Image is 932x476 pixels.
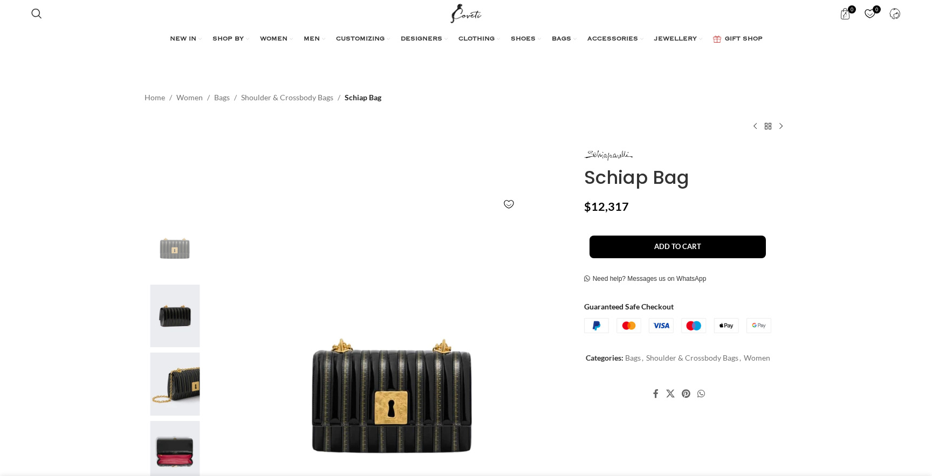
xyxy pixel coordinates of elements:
[336,35,385,44] span: CUSTOMIZING
[590,236,766,258] button: Add to cart
[213,29,249,50] a: SHOP BY
[142,216,208,279] img: Schiap Bag
[584,318,771,333] img: guaranteed-safe-checkout-bordered.j
[625,353,641,362] a: Bags
[170,29,202,50] a: NEW IN
[401,29,448,50] a: DESIGNERS
[587,29,643,50] a: ACCESSORIES
[834,3,856,24] a: 0
[744,353,770,362] a: Women
[859,3,881,24] div: My Wishlist
[587,35,638,44] span: ACCESSORIES
[304,29,325,50] a: MEN
[662,386,678,402] a: X social link
[304,35,320,44] span: MEN
[739,352,741,364] span: ,
[142,353,208,416] img: Schiaparelli bag
[401,35,442,44] span: DESIGNERS
[725,35,763,44] span: GIFT SHOP
[859,3,881,24] a: 0
[873,5,881,13] span: 0
[848,5,856,13] span: 0
[260,35,287,44] span: WOMEN
[749,120,762,133] a: Previous product
[586,353,623,362] span: Categories:
[511,35,536,44] span: SHOES
[654,29,702,50] a: JEWELLERY
[213,35,244,44] span: SHOP BY
[260,29,293,50] a: WOMEN
[458,35,495,44] span: CLOTHING
[26,3,47,24] a: Search
[214,92,230,104] a: Bags
[678,386,694,402] a: Pinterest social link
[775,120,787,133] a: Next product
[584,275,707,284] a: Need help? Messages us on WhatsApp
[642,352,643,364] span: ,
[458,29,500,50] a: CLOTHING
[584,199,629,213] bdi: 12,317
[448,8,484,17] a: Site logo
[336,29,390,50] a: CUSTOMIZING
[176,92,203,104] a: Women
[646,353,738,362] a: Shoulder & Crossbody Bags
[552,29,577,50] a: BAGS
[552,35,571,44] span: BAGS
[654,35,697,44] span: JEWELLERY
[584,302,674,311] strong: Guaranteed Safe Checkout
[584,167,787,189] h1: Schiap Bag
[345,92,381,104] span: Schiap Bag
[145,92,381,104] nav: Breadcrumb
[145,92,165,104] a: Home
[713,36,721,43] img: GiftBag
[584,150,633,161] img: Schiaparelli
[584,199,591,213] span: $
[241,92,333,104] a: Shoulder & Crossbody Bags
[694,386,709,402] a: WhatsApp social link
[142,285,208,348] img: Schiaparelli bags
[650,386,662,402] a: Facebook social link
[713,29,763,50] a: GIFT SHOP
[26,29,906,50] div: Main navigation
[511,29,541,50] a: SHOES
[170,35,196,44] span: NEW IN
